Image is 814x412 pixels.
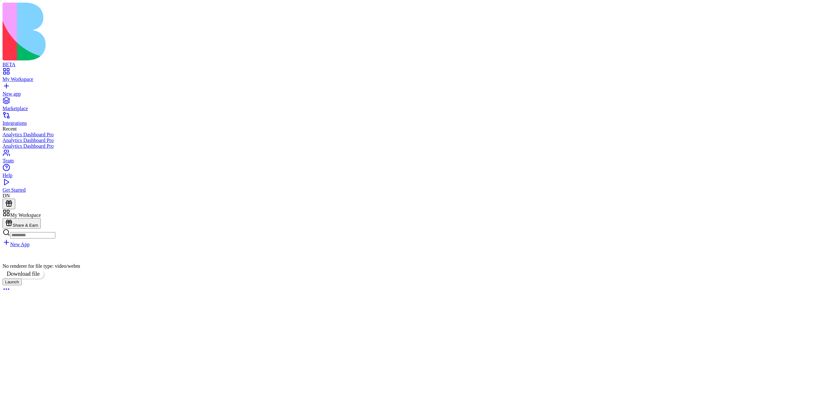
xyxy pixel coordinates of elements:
[3,152,811,164] a: Team
[3,269,44,279] a: Download file
[3,132,811,138] a: Analytics Dashboard Pro
[3,181,811,193] a: Get Started
[3,138,811,143] a: Analytics Dashboard Pro
[3,279,22,285] button: Launch
[3,85,811,97] a: New app
[3,173,811,178] div: Help
[3,263,811,279] div: No renderer for file type: video/webm
[3,3,258,60] img: logo
[3,71,811,82] a: My Workspace
[3,126,17,131] span: Recent
[3,158,811,164] div: Team
[3,120,811,126] div: Integrations
[13,223,38,228] span: Share & Earn
[3,106,811,111] div: Marketplace
[3,143,811,149] a: Analytics Dashboard Pro
[3,56,811,67] a: BETA
[3,62,811,67] div: BETA
[3,76,811,82] div: My Workspace
[3,218,41,229] button: Share & Earn
[10,212,41,218] span: My Workspace
[3,115,811,126] a: Integrations
[3,193,10,198] span: DN
[3,91,811,97] div: New app
[3,100,811,111] a: Marketplace
[3,167,811,178] a: Help
[3,187,811,193] div: Get Started
[3,242,30,247] a: New App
